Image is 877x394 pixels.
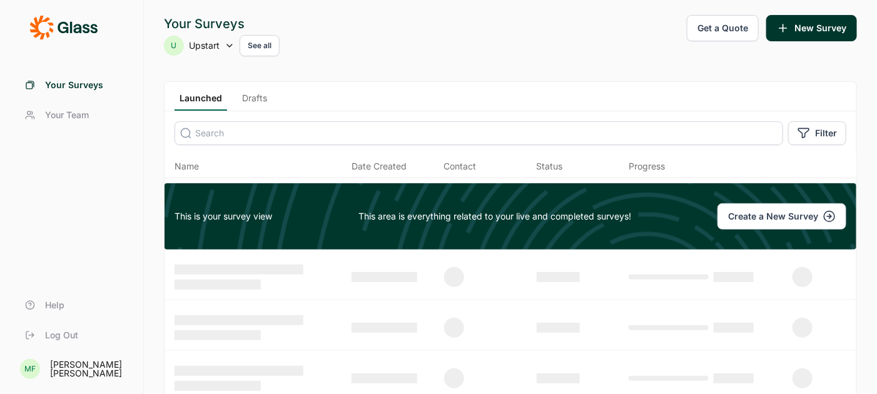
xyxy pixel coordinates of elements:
div: Your Surveys [164,15,280,33]
input: Search [175,121,783,145]
span: This is your survey view [175,210,272,223]
div: [PERSON_NAME] [PERSON_NAME] [50,360,128,378]
span: Log Out [45,329,78,341]
div: U [164,36,184,56]
span: Name [175,160,199,173]
button: Filter [788,121,846,145]
span: Your Team [45,109,89,121]
button: See all [240,35,280,56]
span: Help [45,299,64,311]
div: Contact [444,160,477,173]
p: This area is everything related to your live and completed surveys! [358,210,631,223]
a: Drafts [237,92,272,111]
span: Date Created [352,160,407,173]
span: Upstart [189,39,220,52]
span: Filter [815,127,837,139]
a: Launched [175,92,227,111]
button: New Survey [766,15,857,41]
div: Status [537,160,563,173]
button: Get a Quote [687,15,759,41]
span: Your Surveys [45,79,103,91]
div: MF [20,359,40,379]
div: Progress [629,160,665,173]
button: Create a New Survey [717,203,846,230]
